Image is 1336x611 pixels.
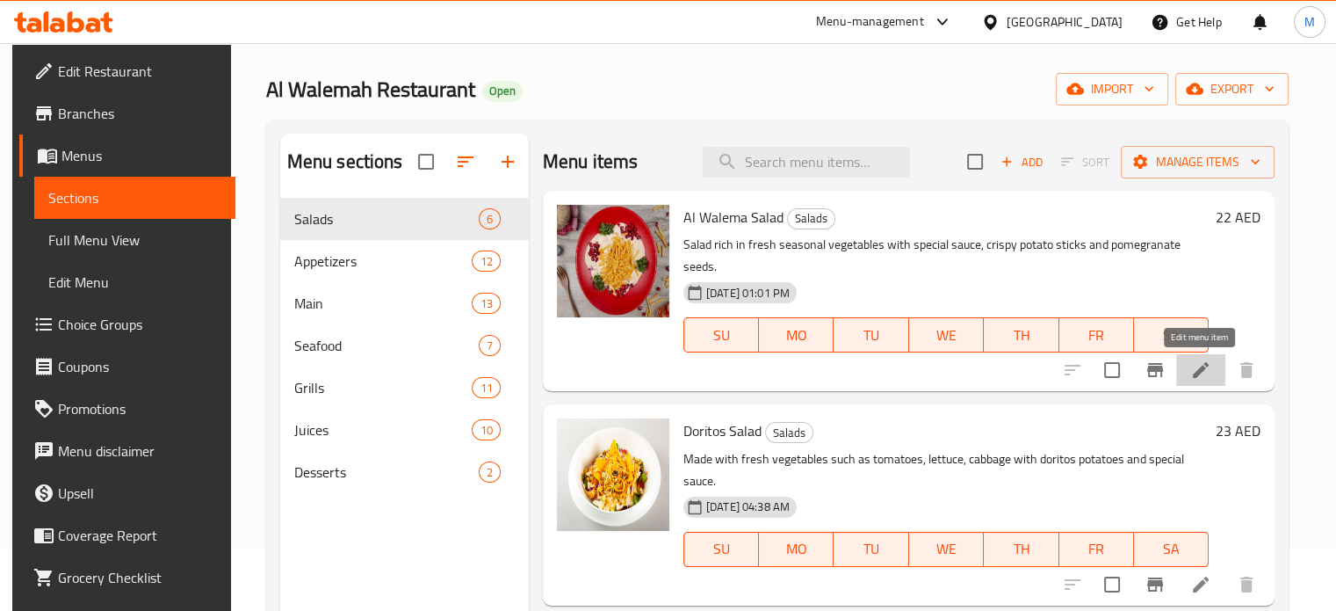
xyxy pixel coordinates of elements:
button: delete [1225,564,1267,606]
div: items [479,335,501,356]
a: Full Menu View [34,219,235,261]
button: Branch-specific-item [1134,564,1176,606]
span: Al Walemah Restaurant [266,69,475,109]
button: TU [834,532,908,567]
span: FR [1066,323,1127,348]
span: M [1304,12,1315,32]
button: SA [1134,317,1209,353]
img: Doritos Salad [557,418,669,531]
h2: Menu sections [287,149,403,175]
span: Add [998,152,1045,172]
a: Upsell [19,472,235,514]
h2: Menu items [543,149,639,175]
span: Choice Groups [58,314,221,335]
a: Choice Groups [19,303,235,346]
img: Al Walema Salad [557,205,669,317]
span: Select all sections [408,143,444,180]
span: Edit Menu [48,272,221,293]
button: Add [993,149,1050,176]
span: TU [841,323,901,348]
span: Promotions [58,398,221,419]
span: Upsell [58,483,221,504]
button: WE [909,317,984,353]
span: import [1070,78,1154,100]
button: FR [1059,317,1134,353]
button: TH [984,532,1058,567]
a: Coverage Report [19,514,235,556]
span: SA [1141,536,1202,562]
button: SA [1134,532,1209,567]
span: 11 [473,380,499,396]
button: Branch-specific-item [1134,349,1176,391]
div: Menu-management [816,11,924,33]
span: Coupons [58,356,221,377]
span: MO [766,536,827,562]
span: Menu disclaimer [58,440,221,462]
button: MO [759,317,834,353]
div: items [472,419,500,440]
input: search [703,147,910,178]
span: TH [991,323,1051,348]
button: WE [909,532,984,567]
div: Salads [787,208,835,229]
span: Select to update [1094,352,1130,389]
span: Seafood [294,335,479,356]
button: SU [683,317,759,353]
span: Salads [788,208,834,229]
div: items [472,377,500,398]
button: TH [984,317,1058,353]
span: Select to update [1094,566,1130,603]
p: Salad rich in fresh seasonal vegetables with special sauce, crispy potato sticks and pomegranate ... [683,234,1209,278]
span: Full Menu View [48,229,221,251]
span: 12 [473,253,499,270]
span: 10 [473,422,499,439]
span: Main [294,293,473,314]
span: FR [1066,536,1127,562]
div: Seafood7 [280,324,529,367]
div: Salads6 [280,198,529,240]
h6: 23 AED [1216,418,1260,443]
a: Coupons [19,346,235,388]
a: Sections [34,177,235,219]
span: Select section [957,143,993,180]
span: TU [841,536,901,562]
span: Desserts [294,462,479,483]
span: Grocery Checklist [58,567,221,588]
div: [GEOGRAPHIC_DATA] [1007,12,1123,32]
div: items [479,462,501,483]
span: WE [916,323,977,348]
span: Edit Restaurant [58,61,221,82]
span: Grills [294,377,473,398]
a: Promotions [19,388,235,430]
a: Grocery Checklist [19,556,235,599]
div: Desserts2 [280,451,529,493]
span: Appetizers [294,251,473,272]
nav: Menu sections [280,191,529,500]
button: SU [683,532,759,567]
button: Manage items [1121,146,1275,178]
a: Edit menu item [1190,574,1211,595]
button: MO [759,532,834,567]
a: Edit Menu [34,261,235,303]
button: FR [1059,532,1134,567]
button: export [1175,73,1289,105]
p: Made with fresh vegetables such as tomatoes, lettuce, cabbage with doritos potatoes and special s... [683,448,1209,492]
div: Grills11 [280,367,529,409]
span: TH [991,536,1051,562]
span: 13 [473,295,499,312]
span: Coverage Report [58,525,221,546]
div: items [472,251,500,272]
span: WE [916,536,977,562]
span: 2 [480,464,500,481]
span: Al Walema Salad [683,204,784,230]
div: items [479,208,501,229]
button: import [1056,73,1168,105]
a: Edit Restaurant [19,50,235,92]
span: Doritos Salad [683,418,762,444]
button: delete [1225,349,1267,391]
span: SA [1141,323,1202,348]
button: TU [834,317,908,353]
a: Menu disclaimer [19,430,235,472]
